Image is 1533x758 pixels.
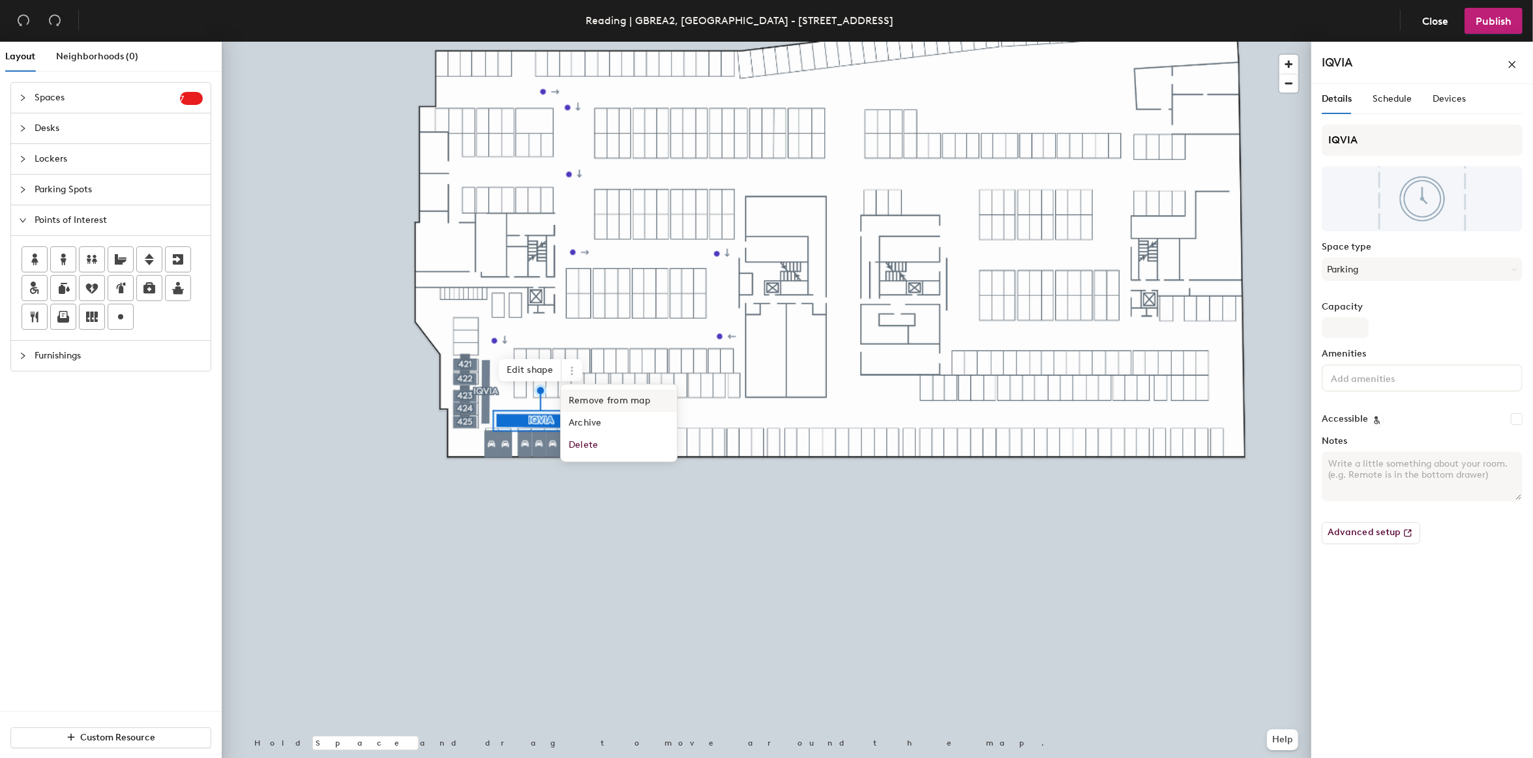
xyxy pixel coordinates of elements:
label: Notes [1322,436,1523,446]
span: Neighborhoods (0) [56,51,138,62]
button: Close [1411,8,1459,34]
div: Reading | GBREA2, [GEOGRAPHIC_DATA] - [STREET_ADDRESS] [586,12,893,29]
span: Details [1322,93,1352,104]
span: Publish [1476,15,1511,27]
button: Publish [1465,8,1523,34]
span: Points of Interest [35,205,203,235]
span: undo [17,14,30,27]
h4: IQVIA [1322,54,1352,71]
button: Advanced setup [1322,522,1420,544]
span: Lockers [35,144,203,174]
button: Custom Resource [10,727,211,748]
span: collapsed [19,186,27,194]
span: Custom Resource [81,732,156,743]
span: Remove from map [561,390,677,412]
span: Layout [5,51,35,62]
span: collapsed [19,94,27,102]
span: Schedule [1373,93,1412,104]
label: Amenities [1322,349,1523,359]
span: collapsed [19,124,27,132]
span: close [1508,60,1517,69]
span: Desks [35,113,203,143]
span: Spaces [35,83,180,113]
button: Help [1267,729,1298,750]
button: Redo (⌘ + ⇧ + Z) [42,8,68,34]
span: Archive [561,412,677,434]
button: Undo (⌘ + Z) [10,8,37,34]
input: Add amenities [1328,370,1446,385]
sup: 7 [180,92,203,105]
img: The space named IQVIA [1322,166,1523,231]
span: Delete [561,434,677,456]
span: expanded [19,216,27,224]
button: Parking [1322,257,1523,281]
label: Accessible [1322,414,1368,424]
label: Capacity [1322,302,1523,312]
label: Space type [1322,242,1523,252]
span: collapsed [19,352,27,360]
span: Furnishings [35,341,203,371]
span: 7 [180,94,203,103]
span: Close [1422,15,1448,27]
span: Edit shape [499,359,561,381]
span: collapsed [19,155,27,163]
span: Devices [1433,93,1466,104]
span: Parking Spots [35,175,203,205]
